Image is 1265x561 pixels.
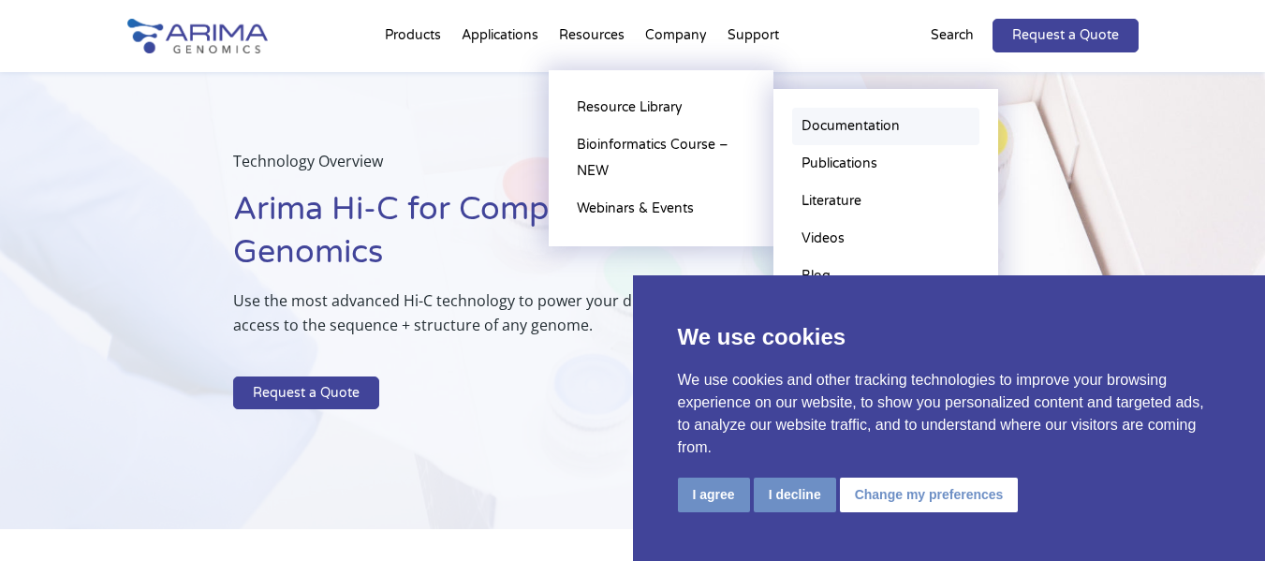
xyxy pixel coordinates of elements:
a: Bioinformatics Course – NEW [567,126,755,190]
button: Change my preferences [840,478,1019,512]
a: Request a Quote [233,376,379,410]
a: Webinars & Events [567,190,755,228]
img: Arima-Genomics-logo [127,19,268,53]
p: Technology Overview [233,149,838,188]
button: I agree [678,478,750,512]
p: Use the most advanced Hi-C technology to power your discoveries with unparalleled access to the s... [233,288,838,352]
h1: Arima Hi-C for Comprehensive 3D Genomics [233,188,838,288]
p: We use cookies and other tracking technologies to improve your browsing experience on our website... [678,369,1221,459]
p: We use cookies [678,320,1221,354]
button: I decline [754,478,836,512]
a: Blog [792,258,979,295]
a: Publications [792,145,979,183]
a: Documentation [792,108,979,145]
a: Request a Quote [993,19,1139,52]
p: Search [931,23,974,48]
a: Videos [792,220,979,258]
a: Literature [792,183,979,220]
a: Resource Library [567,89,755,126]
